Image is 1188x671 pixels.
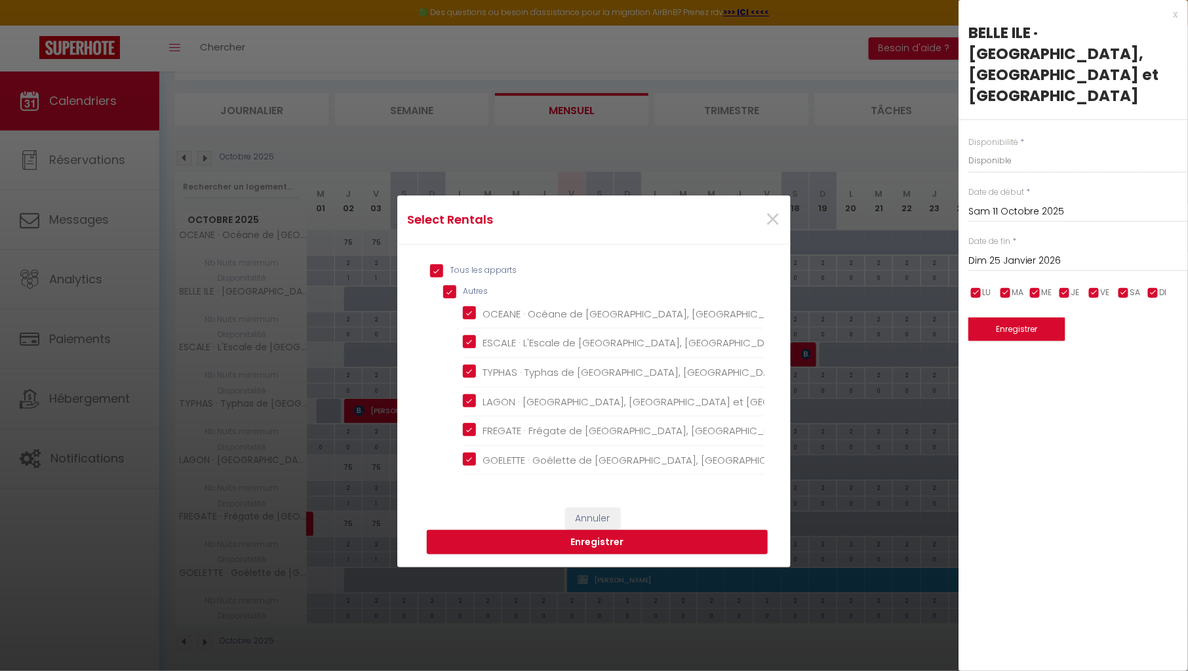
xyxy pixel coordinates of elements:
[1071,287,1080,299] span: JE
[427,530,768,555] button: Enregistrer
[407,211,650,229] h4: Select Rentals
[483,395,848,409] span: LAGON · [GEOGRAPHIC_DATA], [GEOGRAPHIC_DATA] et [GEOGRAPHIC_DATA]
[566,508,620,530] button: Annuler
[1160,287,1167,299] span: DI
[1042,287,1052,299] span: ME
[968,22,1178,106] div: BELLE ILE · [GEOGRAPHIC_DATA], [GEOGRAPHIC_DATA] et [GEOGRAPHIC_DATA]
[483,365,902,379] span: TYPHAS · Typhas de [GEOGRAPHIC_DATA], [GEOGRAPHIC_DATA] et [GEOGRAPHIC_DATA]
[483,453,920,467] span: GOELETTE · Goélette de [GEOGRAPHIC_DATA], [GEOGRAPHIC_DATA] et [GEOGRAPHIC_DATA]
[968,186,1024,199] label: Date de début
[983,287,991,299] span: LU
[968,317,1065,341] button: Enregistrer
[959,7,1178,22] div: x
[1012,287,1024,299] span: MA
[764,200,781,239] span: ×
[764,206,781,234] button: Close
[968,136,1018,149] label: Disponibilité
[968,235,1010,248] label: Date de fin
[1101,287,1110,299] span: VE
[1130,287,1141,299] span: SA
[483,307,911,321] span: OCEANE · Océane de [GEOGRAPHIC_DATA], [GEOGRAPHIC_DATA] et [GEOGRAPHIC_DATA]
